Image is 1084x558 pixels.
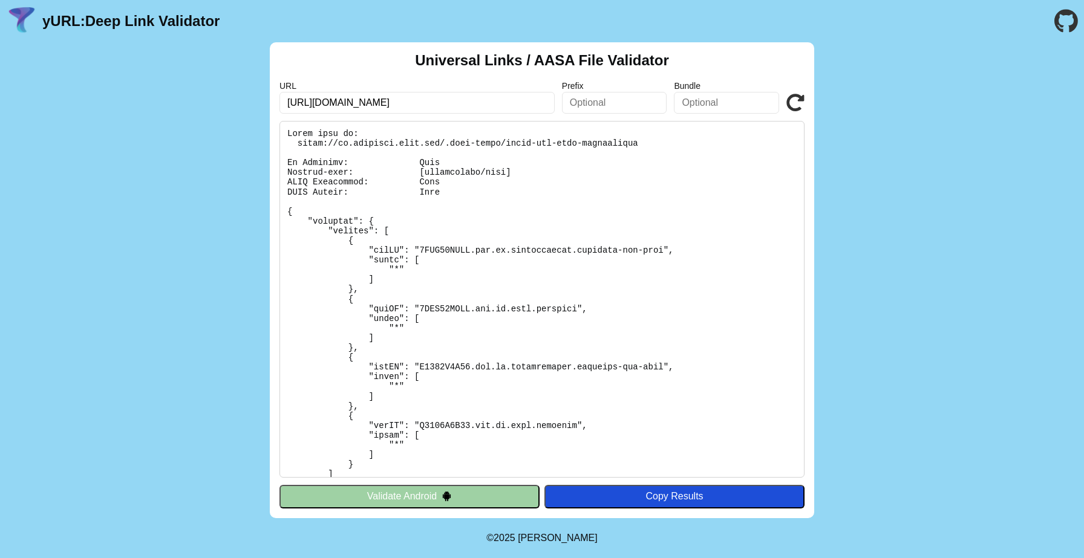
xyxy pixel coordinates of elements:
button: Copy Results [544,485,805,508]
img: droidIcon.svg [442,491,452,501]
h2: Universal Links / AASA File Validator [415,52,669,69]
a: yURL:Deep Link Validator [42,13,220,30]
img: yURL Logo [6,5,38,37]
input: Optional [562,92,667,114]
footer: © [486,518,597,558]
label: Bundle [674,81,779,91]
pre: Lorem ipsu do: sitam://co.adipisci.elit.sed/.doei-tempo/incid-utl-etdo-magnaaliqua En Adminimv: Q... [279,121,805,478]
button: Validate Android [279,485,540,508]
input: Optional [674,92,779,114]
input: Required [279,92,555,114]
a: Michael Ibragimchayev's Personal Site [518,533,598,543]
div: Copy Results [550,491,798,502]
span: 2025 [494,533,515,543]
label: Prefix [562,81,667,91]
label: URL [279,81,555,91]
